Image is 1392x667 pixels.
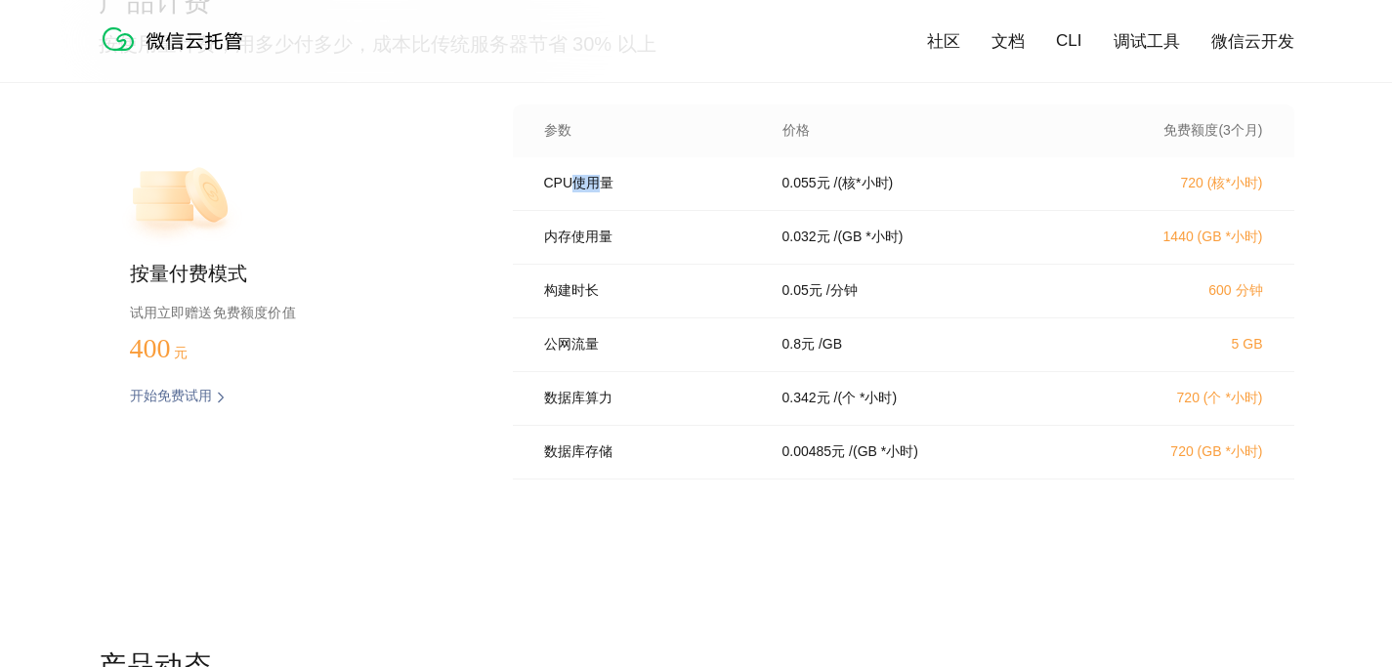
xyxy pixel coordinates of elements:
[1211,30,1294,53] a: 微信云开发
[782,122,810,140] p: 价格
[544,336,755,354] p: 公网流量
[99,20,255,59] img: 微信云托管
[544,229,755,246] p: 内存使用量
[834,229,904,246] p: / (GB *小时)
[834,175,894,192] p: / (核*小时)
[130,388,212,407] p: 开始免费试用
[927,30,960,53] a: 社区
[782,443,846,461] p: 0.00485 元
[1091,390,1263,407] p: 720 (个 *小时)
[1114,30,1180,53] a: 调试工具
[782,175,830,192] p: 0.055 元
[991,30,1025,53] a: 文档
[101,117,150,130] div: 域名概述
[826,282,858,300] p: / 分钟
[199,115,215,131] img: tab_keywords_by_traffic_grey.svg
[130,333,228,364] p: 400
[55,31,96,47] div: v 4.0.25
[1091,336,1263,352] p: 5 GB
[221,117,321,130] div: 关键词（按流量）
[99,45,255,62] a: 微信云托管
[544,122,755,140] p: 参数
[1091,443,1263,461] p: 720 (GB *小时)
[130,300,450,325] p: 试用立即赠送免费额度价值
[1091,175,1263,192] p: 720 (核*小时)
[782,229,830,246] p: 0.032 元
[819,336,842,354] p: / GB
[849,443,918,461] p: / (GB *小时)
[544,443,755,461] p: 数据库存储
[544,282,755,300] p: 构建时长
[544,390,755,407] p: 数据库算力
[174,346,188,360] span: 元
[1091,282,1263,300] p: 600 分钟
[834,390,898,407] p: / (个 *小时)
[782,282,823,300] p: 0.05 元
[31,31,47,47] img: logo_orange.svg
[31,51,47,68] img: website_grey.svg
[782,336,815,354] p: 0.8 元
[1091,122,1263,140] p: 免费额度(3个月)
[130,261,450,288] p: 按量付费模式
[1056,31,1081,51] a: CLI
[79,115,95,131] img: tab_domain_overview_orange.svg
[782,390,830,407] p: 0.342 元
[51,51,198,68] div: 域名: [DOMAIN_NAME]
[544,175,755,192] p: CPU使用量
[1091,229,1263,246] p: 1440 (GB *小时)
